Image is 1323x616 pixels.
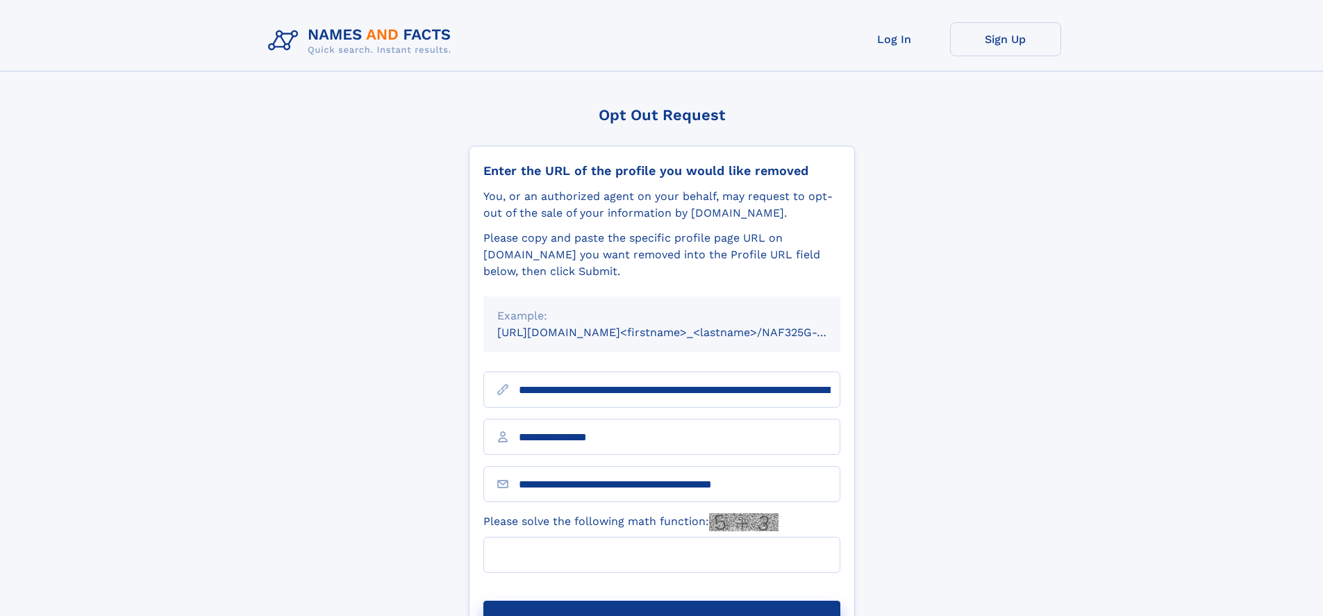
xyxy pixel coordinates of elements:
[483,163,840,178] div: Enter the URL of the profile you would like removed
[497,326,867,339] small: [URL][DOMAIN_NAME]<firstname>_<lastname>/NAF325G-xxxxxxxx
[263,22,463,60] img: Logo Names and Facts
[483,513,779,531] label: Please solve the following math function:
[469,106,855,124] div: Opt Out Request
[497,308,826,324] div: Example:
[950,22,1061,56] a: Sign Up
[483,230,840,280] div: Please copy and paste the specific profile page URL on [DOMAIN_NAME] you want removed into the Pr...
[483,188,840,222] div: You, or an authorized agent on your behalf, may request to opt-out of the sale of your informatio...
[839,22,950,56] a: Log In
